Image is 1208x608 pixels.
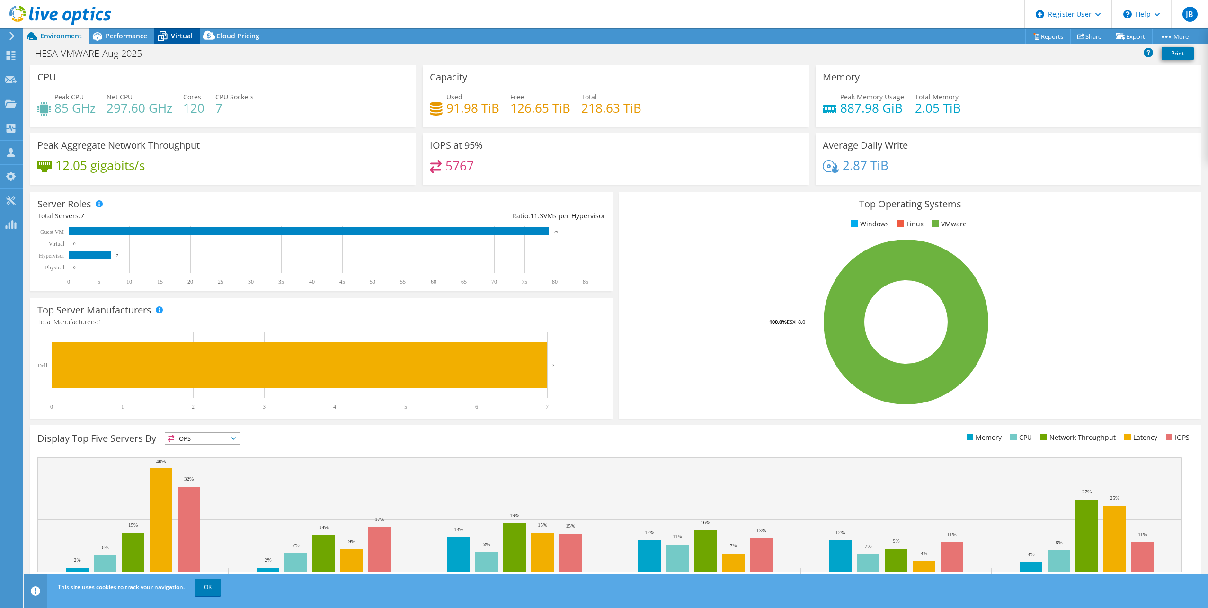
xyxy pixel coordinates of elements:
[121,403,124,410] text: 1
[554,230,559,234] text: 79
[510,92,524,101] span: Free
[769,318,787,325] tspan: 100.0%
[215,103,254,113] h4: 7
[840,103,904,113] h4: 887.98 GiB
[215,92,254,101] span: CPU Sockets
[964,432,1002,443] li: Memory
[583,278,588,285] text: 85
[128,522,138,528] text: 15%
[37,72,56,82] h3: CPU
[156,458,166,464] text: 40%
[1164,432,1190,443] li: IOPS
[50,403,53,410] text: 0
[552,278,558,285] text: 80
[522,278,527,285] text: 75
[98,317,102,326] span: 1
[552,362,555,368] text: 7
[787,318,805,325] tspan: ESXi 8.0
[171,31,193,40] span: Virtual
[54,92,84,101] span: Peak CPU
[80,211,84,220] span: 7
[37,199,91,209] h3: Server Roles
[673,534,682,539] text: 11%
[40,31,82,40] span: Environment
[400,278,406,285] text: 55
[581,103,641,113] h4: 218.63 TiB
[1182,7,1198,22] span: JB
[823,140,908,151] h3: Average Daily Write
[491,278,497,285] text: 70
[446,92,462,101] span: Used
[73,265,76,270] text: 0
[895,219,924,229] li: Linux
[530,211,543,220] span: 11.3
[1070,29,1109,44] a: Share
[1138,531,1147,537] text: 11%
[431,278,436,285] text: 60
[265,557,272,563] text: 2%
[183,103,204,113] h4: 120
[921,550,928,556] text: 4%
[184,476,194,482] text: 32%
[107,92,133,101] span: Net CPU
[263,403,266,410] text: 3
[1038,432,1116,443] li: Network Throughput
[54,103,96,113] h4: 85 GHz
[483,541,490,547] text: 8%
[216,31,259,40] span: Cloud Pricing
[37,305,151,315] h3: Top Server Manufacturers
[1028,551,1035,557] text: 4%
[930,219,967,229] li: VMware
[835,529,845,535] text: 12%
[321,211,605,221] div: Ratio: VMs per Hypervisor
[445,161,474,171] h4: 5767
[49,241,65,247] text: Virtual
[348,538,355,544] text: 9%
[218,278,223,285] text: 25
[74,557,81,563] text: 2%
[333,403,336,410] text: 4
[865,543,872,549] text: 7%
[430,72,467,82] h3: Capacity
[645,529,654,535] text: 12%
[319,524,329,530] text: 14%
[475,403,478,410] text: 6
[461,278,467,285] text: 65
[581,92,597,101] span: Total
[626,199,1194,209] h3: Top Operating Systems
[107,103,172,113] h4: 297.60 GHz
[309,278,315,285] text: 40
[375,516,384,522] text: 17%
[849,219,889,229] li: Windows
[823,72,860,82] h3: Memory
[165,433,240,444] span: IOPS
[730,543,737,548] text: 7%
[37,211,321,221] div: Total Servers:
[157,278,163,285] text: 15
[39,252,64,259] text: Hypervisor
[915,103,961,113] h4: 2.05 TiB
[893,538,900,544] text: 9%
[1123,10,1132,18] svg: \n
[566,523,575,528] text: 15%
[116,253,118,258] text: 7
[510,103,570,113] h4: 126.65 TiB
[37,317,605,327] h4: Total Manufacturers:
[37,140,200,151] h3: Peak Aggregate Network Throughput
[756,528,766,533] text: 13%
[37,362,47,369] text: Dell
[192,403,195,410] text: 2
[430,140,483,151] h3: IOPS at 95%
[370,278,375,285] text: 50
[1122,432,1157,443] li: Latency
[339,278,345,285] text: 45
[187,278,193,285] text: 20
[183,92,201,101] span: Cores
[126,278,132,285] text: 10
[1162,47,1194,60] a: Print
[45,264,64,271] text: Physical
[106,31,147,40] span: Performance
[538,522,547,528] text: 15%
[293,542,300,548] text: 7%
[546,403,549,410] text: 7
